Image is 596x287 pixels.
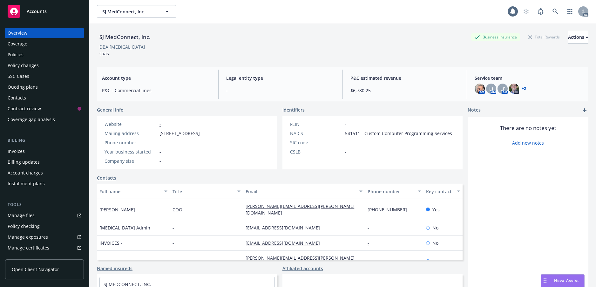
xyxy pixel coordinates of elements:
a: Coverage [5,39,84,49]
a: Quoting plans [5,82,84,92]
a: Switch app [564,5,576,18]
div: Manage exposures [8,232,48,242]
a: Policy changes [5,60,84,71]
span: COO [173,206,182,213]
a: Search [549,5,562,18]
div: DBA: [MEDICAL_DATA] [99,44,145,50]
a: 5163592924 [368,258,398,264]
span: General info [97,106,124,113]
span: [PERSON_NAME] [99,206,135,213]
div: SJ MedConnect, Inc. [97,33,153,41]
span: - [345,148,347,155]
span: - [159,139,161,146]
span: Accounts [27,9,47,14]
div: Phone number [368,188,414,195]
div: Website [105,121,157,127]
div: Policies [8,50,24,60]
a: Contract review [5,104,84,114]
span: No [432,258,438,265]
a: [EMAIL_ADDRESS][DOMAIN_NAME] [246,240,325,246]
button: Full name [97,184,170,199]
div: Policy checking [8,221,40,231]
div: Installment plans [8,179,45,189]
div: Coverage [8,39,27,49]
a: Accounts [5,3,84,20]
div: Business Insurance [471,33,520,41]
div: Mailing address [105,130,157,137]
div: Manage certificates [8,243,49,253]
button: SJ MedConnect, Inc. [97,5,176,18]
a: Contacts [97,174,116,181]
div: Year business started [105,148,157,155]
a: Add new notes [512,140,544,146]
span: $6,780.25 [350,87,459,94]
span: P&C - Commercial lines [102,87,211,94]
div: Coverage gap analysis [8,114,55,125]
span: SJ MedConnect, Inc. [102,8,157,15]
span: - [173,224,174,231]
div: Tools [5,202,84,208]
div: Phone number [105,139,157,146]
a: SSC Cases [5,71,84,81]
a: Manage exposures [5,232,84,242]
div: FEIN [290,121,342,127]
div: Policy changes [8,60,39,71]
span: Account type [102,75,211,81]
span: P&C estimated revenue [350,75,459,81]
a: Affiliated accounts [282,265,323,272]
span: Identifiers [282,106,305,113]
div: Drag to move [541,275,549,287]
span: INVOICES - [99,240,122,246]
div: CSLB [290,148,342,155]
button: Email [243,184,365,199]
div: SSC Cases [8,71,29,81]
span: - [173,240,174,246]
span: - [159,148,161,155]
div: NAICS [290,130,342,137]
a: Report a Bug [534,5,547,18]
span: Legal entity type [226,75,335,81]
a: +2 [522,87,526,91]
a: Named insureds [97,265,132,272]
span: LF [500,85,505,92]
a: Start snowing [520,5,532,18]
span: - [159,158,161,164]
div: Company size [105,158,157,164]
a: [PERSON_NAME][EMAIL_ADDRESS][PERSON_NAME][DOMAIN_NAME] [246,203,355,216]
div: Manage files [8,210,35,221]
span: No [432,240,438,246]
a: Contacts [5,93,84,103]
a: Policy checking [5,221,84,231]
div: Key contact [426,188,453,195]
a: - [368,240,374,246]
div: Quoting plans [8,82,38,92]
a: Account charges [5,168,84,178]
span: Open Client Navigator [12,266,59,273]
button: Nova Assist [541,274,585,287]
a: Policies [5,50,84,60]
button: Title [170,184,243,199]
span: - [345,121,347,127]
div: Total Rewards [525,33,563,41]
div: Manage claims [8,254,40,264]
div: Billing [5,137,84,144]
span: Notes [468,106,481,114]
span: LI [489,85,493,92]
span: - [226,87,335,94]
button: Actions [568,31,588,44]
div: Actions [568,31,588,43]
span: No [432,224,438,231]
div: Overview [8,28,27,38]
span: CEO [173,258,181,265]
span: Service team [475,75,583,81]
div: Email [246,188,356,195]
button: Key contact [423,184,463,199]
a: - [368,225,374,231]
span: [PERSON_NAME] [99,258,135,265]
span: saas [99,51,109,57]
span: [STREET_ADDRESS] [159,130,200,137]
a: Manage certificates [5,243,84,253]
div: SIC code [290,139,342,146]
span: 541511 - Custom Computer Programming Services [345,130,452,137]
